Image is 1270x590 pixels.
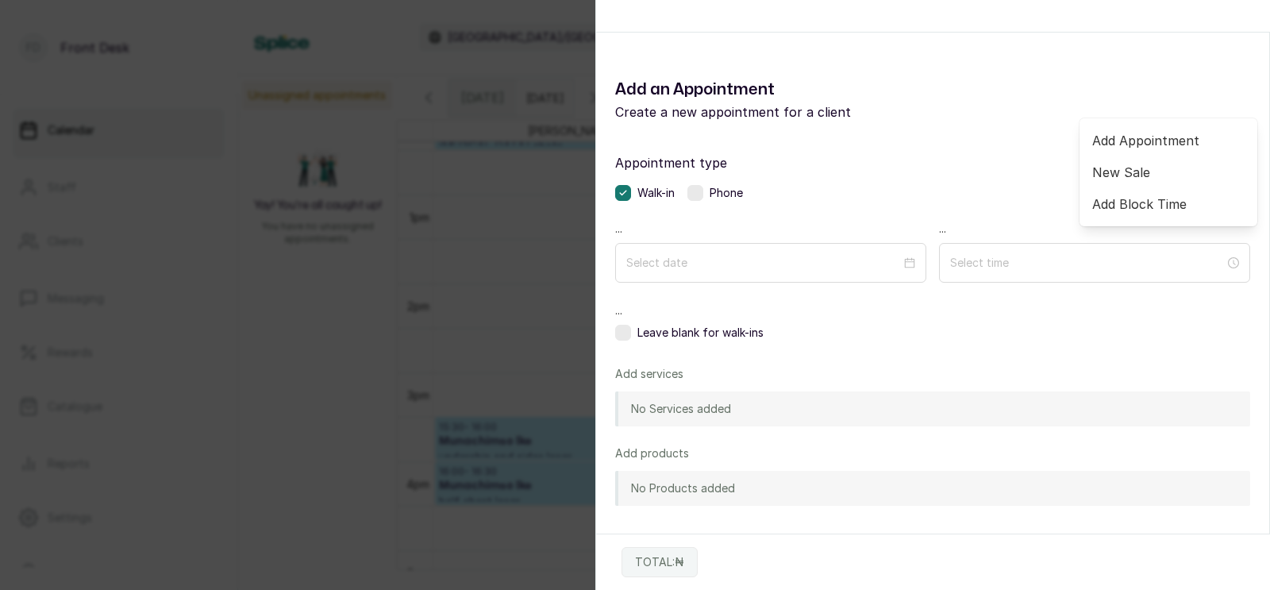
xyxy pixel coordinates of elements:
p: TOTAL: ₦ [635,554,684,570]
input: Select date [626,254,901,272]
div: Add [1079,118,1257,226]
label: Appointment type [615,153,1250,172]
label: ... [615,220,926,237]
p: Create a new appointment for a client [615,102,933,121]
label: ... [615,302,1250,318]
input: Select time [950,254,1225,272]
span: Leave blank for walk-ins [637,325,764,341]
span: Add Appointment [1092,131,1245,150]
span: Add Block Time [1092,195,1245,214]
span: Phone [710,185,743,201]
label: ... [939,220,1250,237]
span: Walk-in [637,185,675,201]
span: New Sale [1092,163,1245,182]
p: No Products added [631,480,735,496]
p: No Services added [631,401,731,417]
h1: Add an Appointment [615,77,933,102]
p: Add services [615,366,683,382]
p: Add products [615,445,689,461]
